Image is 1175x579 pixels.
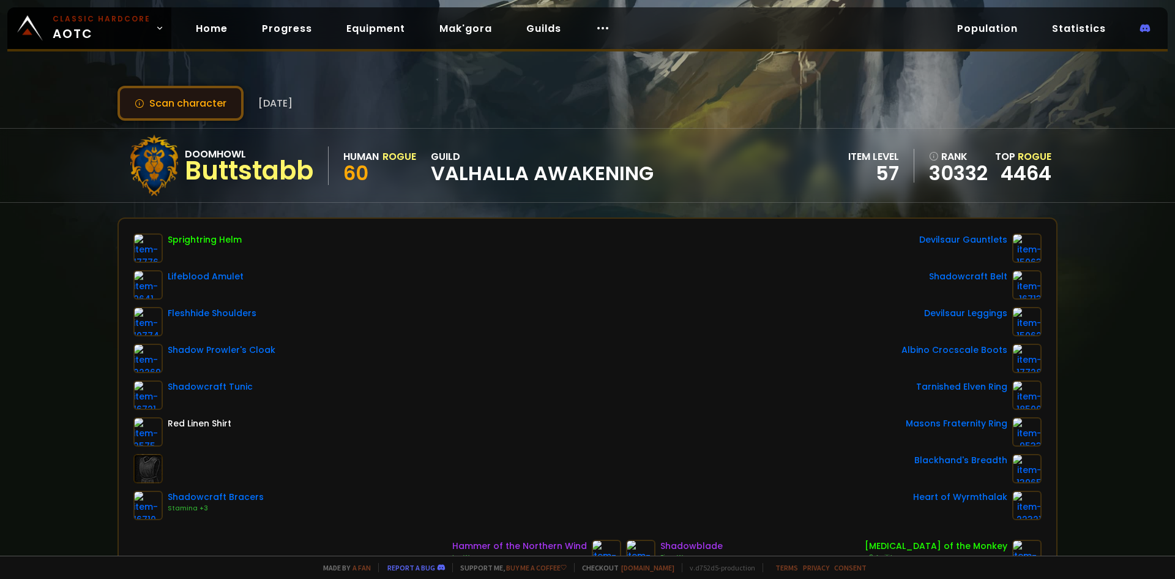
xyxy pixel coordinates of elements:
[919,233,1007,246] div: Devilsaur Gauntlets
[382,149,416,164] div: Rogue
[168,270,244,283] div: Lifeblood Amulet
[517,16,571,41] a: Guilds
[929,164,988,183] a: 30332
[574,563,674,572] span: Checkout
[258,96,293,111] span: [DATE]
[506,563,567,572] a: Buy me a coffee
[901,344,1007,357] div: Albino Crocscale Boots
[929,270,1007,283] div: Shadowcraft Belt
[1012,307,1042,336] img: item-15062
[452,563,567,572] span: Support me,
[848,149,899,164] div: item level
[906,417,1007,430] div: Masons Fraternity Ring
[316,563,371,572] span: Made by
[1012,454,1042,483] img: item-13965
[431,149,654,183] div: guild
[913,491,1007,504] div: Heart of Wyrmthalak
[185,146,313,162] div: Doomhowl
[929,149,988,164] div: rank
[252,16,322,41] a: Progress
[626,540,655,569] img: item-2163
[995,149,1051,164] div: Top
[1001,159,1051,187] a: 4464
[916,380,1007,393] div: Tarnished Elven Ring
[168,233,242,246] div: Sprightring Helm
[168,417,231,430] div: Red Linen Shirt
[834,563,867,572] a: Consent
[117,86,244,121] button: Scan character
[387,563,435,572] a: Report a bug
[133,491,163,520] img: item-16710
[1012,233,1042,263] img: item-15063
[168,504,264,513] div: Stamina +3
[803,563,829,572] a: Privacy
[682,563,755,572] span: v. d752d5 - production
[452,540,587,553] div: Hammer of the Northern Wind
[452,553,587,562] div: Icy Weapon
[924,307,1007,320] div: Devilsaur Leggings
[337,16,415,41] a: Equipment
[1012,540,1042,569] img: item-3430
[865,553,1007,562] div: +3 Agility
[186,16,237,41] a: Home
[133,270,163,300] img: item-9641
[133,344,163,373] img: item-22269
[914,454,1007,467] div: Blackhand's Breadth
[352,563,371,572] a: a fan
[133,380,163,410] img: item-16721
[660,553,723,562] div: Fiery Weapon
[1012,270,1042,300] img: item-16713
[1012,380,1042,410] img: item-18500
[1018,149,1051,164] span: Rogue
[660,540,723,553] div: Shadowblade
[775,563,798,572] a: Terms
[53,13,151,25] small: Classic Hardcore
[1042,16,1116,41] a: Statistics
[7,7,171,49] a: Classic HardcoreAOTC
[53,13,151,43] span: AOTC
[1012,491,1042,520] img: item-22321
[1012,344,1042,373] img: item-17728
[185,162,313,180] div: Buttstabb
[168,380,253,393] div: Shadowcraft Tunic
[431,164,654,183] span: Valhalla Awakening
[168,307,256,320] div: Fleshhide Shoulders
[621,563,674,572] a: [DOMAIN_NAME]
[1012,417,1042,447] img: item-9533
[133,417,163,447] img: item-2575
[592,540,621,569] img: item-810
[848,164,899,183] div: 57
[168,491,264,504] div: Shadowcraft Bracers
[865,540,1007,553] div: [MEDICAL_DATA] of the Monkey
[947,16,1028,41] a: Population
[343,159,368,187] span: 60
[430,16,502,41] a: Mak'gora
[133,307,163,336] img: item-10774
[343,149,379,164] div: Human
[133,233,163,263] img: item-17776
[168,344,275,357] div: Shadow Prowler's Cloak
